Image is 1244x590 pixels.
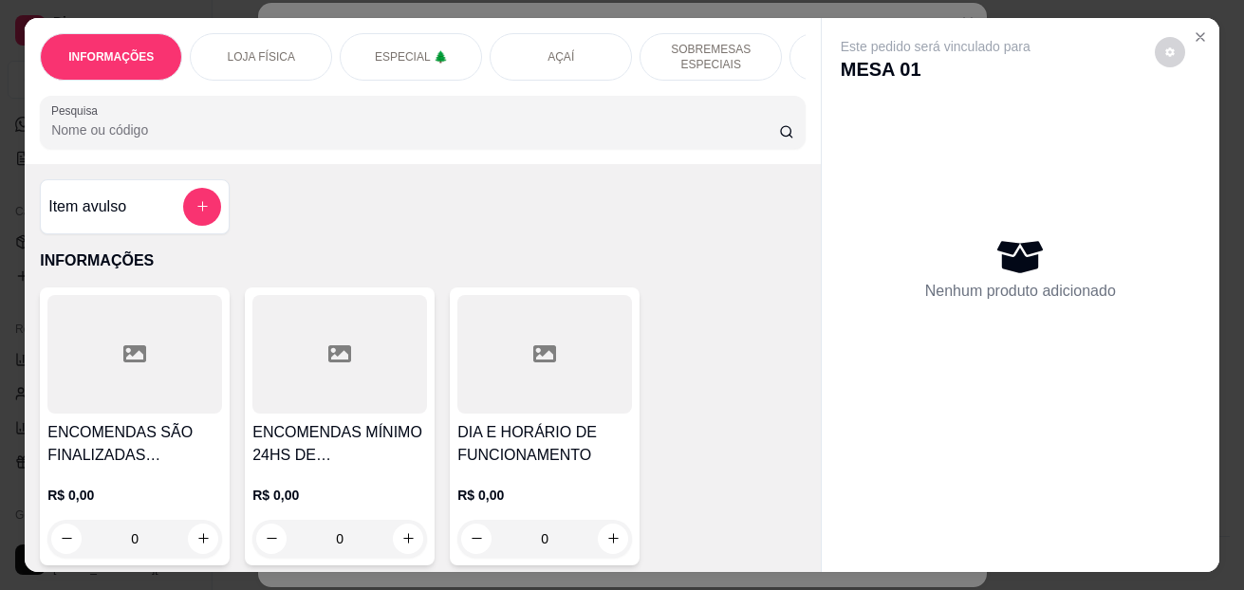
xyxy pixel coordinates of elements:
[1155,37,1185,67] button: decrease-product-quantity
[40,249,806,272] p: INFORMAÇÕES
[47,421,222,467] h4: ENCOMENDAS SÃO FINALIZADAS MEDIANTE A SINAL DE 50% DO VALOR DO PRODUTO.
[51,524,82,554] button: decrease-product-quantity
[393,524,423,554] button: increase-product-quantity
[47,486,222,505] p: R$ 0,00
[51,102,104,119] label: Pesquisa
[252,486,427,505] p: R$ 0,00
[375,49,448,65] p: ESPECIAL 🌲
[841,37,1030,56] p: Este pedido será vinculado para
[841,56,1030,83] p: MESA 01
[48,195,126,218] h4: Item avulso
[548,49,574,65] p: AÇAÍ
[457,421,632,467] h4: DIA E HORÁRIO DE FUNCIONAMENTO
[1185,22,1216,52] button: Close
[598,524,628,554] button: increase-product-quantity
[68,49,154,65] p: INFORMAÇÕES
[256,524,287,554] button: decrease-product-quantity
[183,188,221,226] button: add-separate-item
[461,524,492,554] button: decrease-product-quantity
[228,49,295,65] p: LOJA FÍSICA
[925,280,1116,303] p: Nenhum produto adicionado
[252,421,427,467] h4: ENCOMENDAS MÍNIMO 24HS DE ANTECEDÊNCIA
[457,486,632,505] p: R$ 0,00
[188,524,218,554] button: increase-product-quantity
[656,42,766,72] p: SOBREMESAS ESPECIAIS
[51,120,779,139] input: Pesquisa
